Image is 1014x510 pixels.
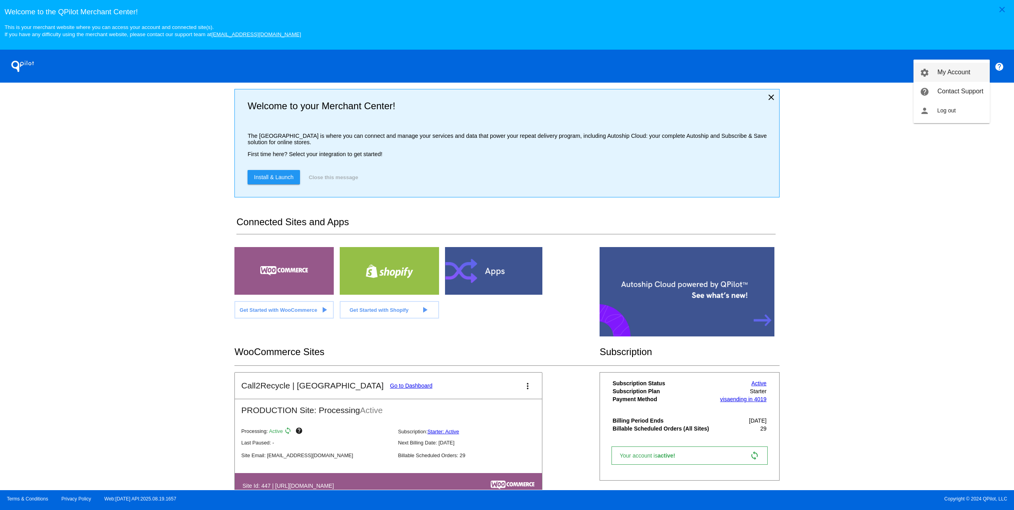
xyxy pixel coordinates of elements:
mat-icon: person [920,106,929,116]
span: Log out [937,107,956,114]
mat-icon: settings [920,68,929,77]
mat-icon: help [920,87,929,97]
span: My Account [937,69,970,75]
span: Contact Support [937,88,983,95]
